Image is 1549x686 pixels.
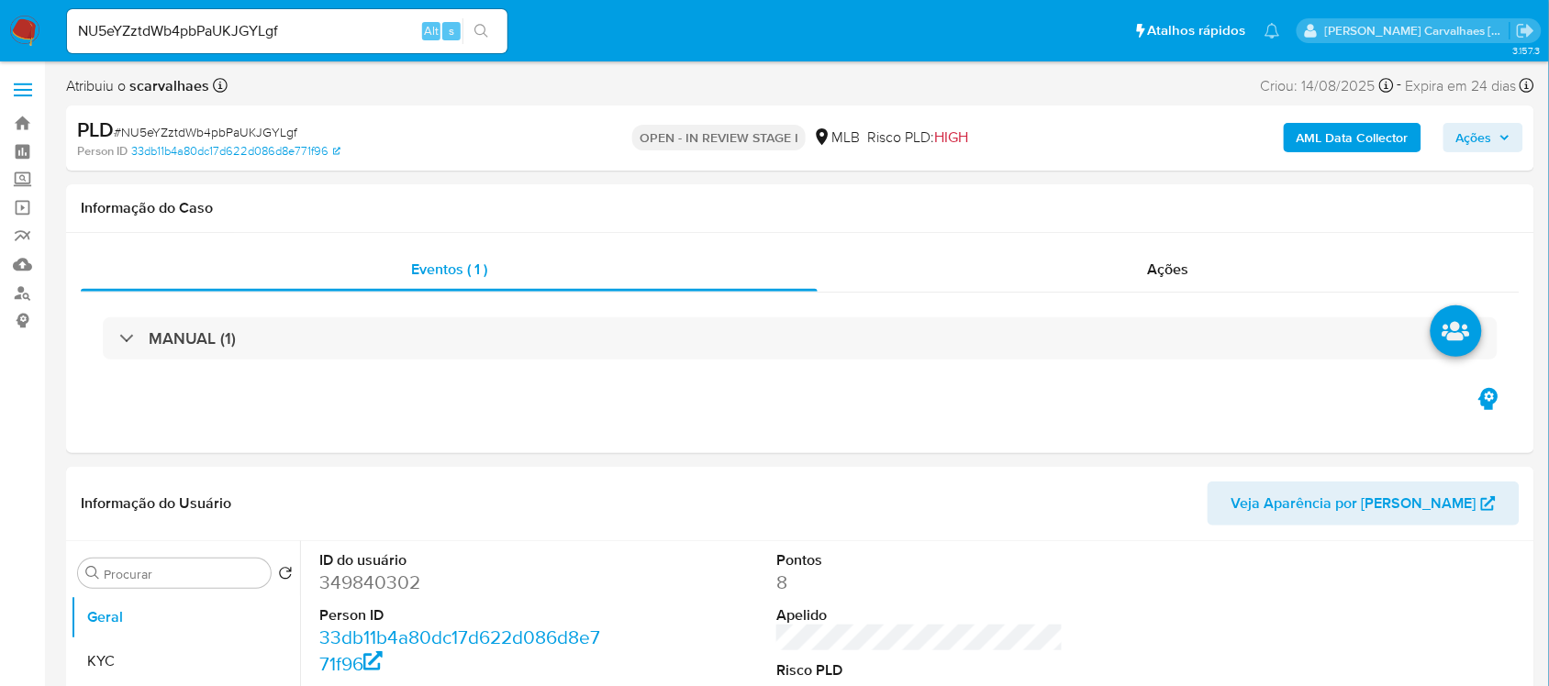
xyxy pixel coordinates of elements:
[81,199,1520,217] h1: Informação do Caso
[1456,123,1492,152] span: Ações
[1516,21,1535,40] a: Sair
[1208,481,1520,526] button: Veja Aparência por [PERSON_NAME]
[411,259,487,280] span: Eventos ( 1 )
[319,605,606,625] dt: Person ID
[776,605,1063,625] dt: Apelido
[149,328,236,349] h3: MANUAL (1)
[1406,76,1517,96] span: Expira em 24 dias
[776,550,1063,570] dt: Pontos
[1148,21,1246,40] span: Atalhos rápidos
[449,22,454,39] span: s
[319,624,600,676] a: 33db11b4a80dc17d622d086d8e771f96
[77,143,128,160] b: Person ID
[1231,481,1477,526] span: Veja Aparência por [PERSON_NAME]
[71,595,300,639] button: Geral
[1284,123,1421,152] button: AML Data Collector
[1443,123,1523,152] button: Ações
[126,75,209,96] b: scarvalhaes
[424,22,439,39] span: Alt
[462,18,500,44] button: search-icon
[104,566,263,582] input: Procurar
[77,115,114,144] b: PLD
[278,566,293,586] button: Retornar ao pedido padrão
[1325,22,1510,39] p: sara.carvalhaes@mercadopago.com.br
[66,76,209,96] span: Atribuiu o
[632,125,806,150] p: OPEN - IN REVIEW STAGE I
[71,639,300,683] button: KYC
[1398,73,1402,98] span: -
[1265,23,1280,39] a: Notificações
[934,127,968,148] span: HIGH
[1148,259,1189,280] span: Ações
[1297,123,1409,152] b: AML Data Collector
[319,570,606,595] dd: 349840302
[85,566,100,581] button: Procurar
[776,660,1063,680] dt: Risco PLD
[813,127,860,148] div: MLB
[103,317,1498,360] div: MANUAL (1)
[81,494,231,513] h1: Informação do Usuário
[1261,73,1394,98] div: Criou: 14/08/2025
[319,550,606,570] dt: ID do usuário
[776,570,1063,595] dd: 8
[867,127,968,148] span: Risco PLD:
[67,19,507,43] input: Pesquise usuários ou casos...
[114,123,297,141] span: # NU5eYZztdWb4pbPaUKJGYLgf
[131,143,340,160] a: 33db11b4a80dc17d622d086d8e771f96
